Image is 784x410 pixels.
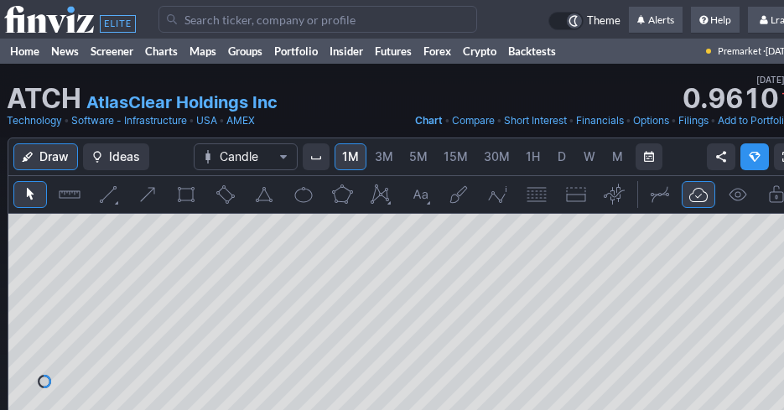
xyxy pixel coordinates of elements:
[584,149,595,163] span: W
[518,143,548,170] a: 1H
[415,114,443,127] span: Chart
[324,39,369,64] a: Insider
[629,7,683,34] a: Alerts
[85,39,139,64] a: Screener
[484,149,510,163] span: 30M
[548,143,575,170] a: D
[64,112,70,129] span: •
[194,143,298,170] button: Chart Type
[691,7,740,34] a: Help
[740,143,769,170] button: Explore new features
[109,148,140,165] span: Ideas
[452,112,495,129] a: Compare
[457,39,502,64] a: Crypto
[169,181,203,208] button: Rectangle
[612,149,623,163] span: M
[442,181,475,208] button: Brush
[626,112,631,129] span: •
[678,112,709,129] a: Filings
[184,39,222,64] a: Maps
[91,181,125,208] button: Line
[683,86,778,112] strong: 0.9610
[587,12,620,30] span: Theme
[671,112,677,129] span: •
[476,143,517,170] a: 30M
[4,39,45,64] a: Home
[504,112,567,129] a: Short Interest
[364,181,397,208] button: XABCD
[268,39,324,64] a: Portfolio
[325,181,359,208] button: Polygon
[86,91,278,114] a: AtlasClear Holdings Inc
[633,112,669,129] a: Options
[636,143,662,170] button: Range
[418,39,457,64] a: Forex
[208,181,241,208] button: Rotated rectangle
[526,149,540,163] span: 1H
[286,181,319,208] button: Ellipse
[369,39,418,64] a: Futures
[710,112,716,129] span: •
[196,112,217,129] a: USA
[558,149,566,163] span: D
[496,112,502,129] span: •
[436,143,475,170] a: 15M
[604,143,631,170] a: M
[598,181,631,208] button: Anchored VWAP
[52,181,86,208] button: Measure
[720,181,754,208] button: Hide drawings
[130,181,164,208] button: Arrow
[220,148,272,165] span: Candle
[303,143,330,170] button: Interval
[45,39,85,64] a: News
[342,149,359,163] span: 1M
[548,12,620,30] a: Theme
[222,39,268,64] a: Groups
[83,143,149,170] button: Ideas
[452,114,495,127] span: Compare
[409,149,428,163] span: 5M
[7,112,62,129] a: Technology
[335,143,366,170] a: 1M
[403,181,437,208] button: Text
[444,112,450,129] span: •
[247,181,281,208] button: Triangle
[158,6,477,33] input: Search
[226,112,255,129] a: AMEX
[559,181,593,208] button: Position
[520,181,553,208] button: Fibonacci retracements
[576,143,603,170] a: W
[415,112,443,129] a: Chart
[189,112,195,129] span: •
[13,181,47,208] button: Mouse
[502,39,562,64] a: Backtests
[718,39,766,64] span: Premarket ·
[643,181,677,208] button: Drawing mode: Single
[71,112,187,129] a: Software - Infrastructure
[13,143,78,170] button: Draw
[7,86,81,112] h1: ATCH
[367,143,401,170] a: 3M
[682,181,715,208] button: Drawings Autosave: On
[678,114,709,127] span: Filings
[444,149,468,163] span: 15M
[402,143,435,170] a: 5M
[375,149,393,163] span: 3M
[139,39,184,64] a: Charts
[576,112,624,129] a: Financials
[569,112,574,129] span: •
[219,112,225,129] span: •
[481,181,515,208] button: Elliott waves
[39,148,69,165] span: Draw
